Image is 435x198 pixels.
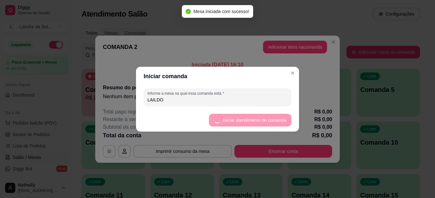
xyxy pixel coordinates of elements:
[193,9,249,14] span: Mesa iniciada com sucesso!
[147,97,288,103] input: Informe a mesa na qual essa comanda está.
[288,68,298,78] button: Close
[147,91,226,96] label: Informe a mesa na qual essa comanda está.
[136,67,299,86] header: Iniciar comanda
[186,9,191,14] span: check-circle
